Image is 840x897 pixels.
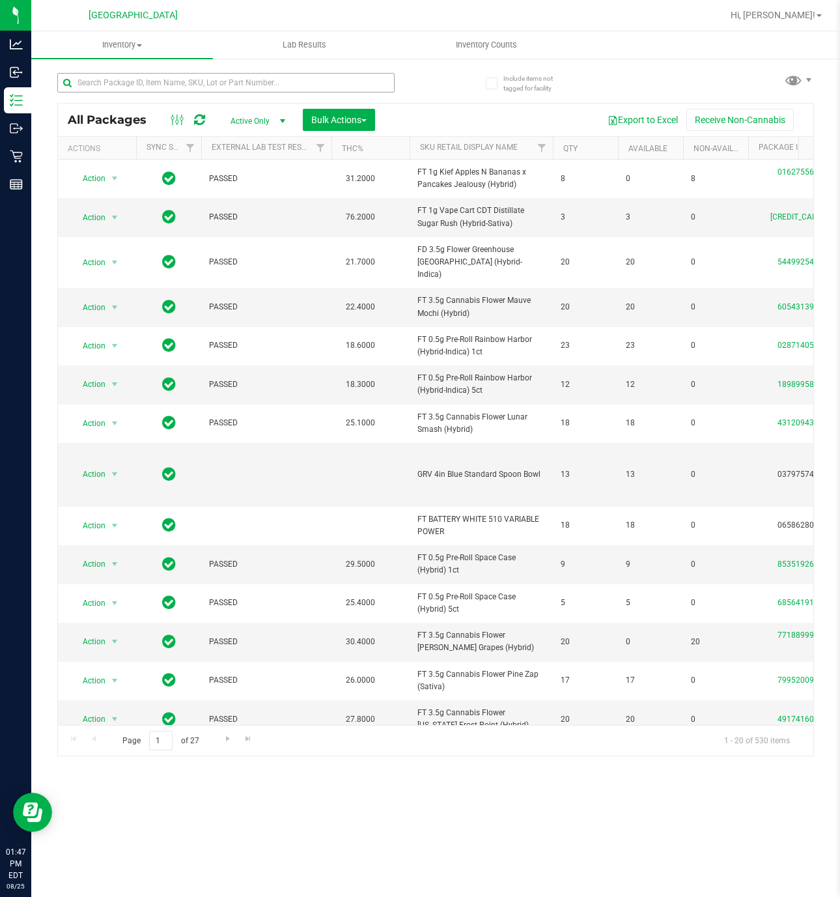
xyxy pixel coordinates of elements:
span: select [107,169,123,188]
span: FT 3.5g Cannabis Flower Pine Zap (Sativa) [417,668,545,693]
span: Action [71,672,106,690]
span: Action [71,633,106,651]
span: 3 [626,211,675,223]
input: 1 [149,731,173,751]
span: select [107,465,123,483]
span: In Sync [162,710,176,728]
p: 01:47 PM EDT [6,846,25,881]
span: 0 [691,597,740,609]
span: 13 [561,468,610,481]
span: In Sync [162,516,176,534]
span: 9 [561,558,610,571]
a: Inventory [31,31,213,59]
span: In Sync [162,169,176,188]
span: FT 3.5g Cannabis Flower Lunar Smash (Hybrid) [417,411,545,436]
span: 20 [561,713,610,726]
a: Lab Results [213,31,395,59]
span: 0 [691,468,740,481]
div: Actions [68,144,131,153]
span: PASSED [209,674,324,687]
span: 31.2000 [339,169,382,188]
span: In Sync [162,633,176,651]
span: 0 [691,519,740,532]
span: Action [71,710,106,728]
inline-svg: Retail [10,150,23,163]
button: Receive Non-Cannabis [686,109,794,131]
span: Hi, [PERSON_NAME]! [731,10,815,20]
p: 08/25 [6,881,25,891]
a: Qty [563,144,578,153]
span: select [107,208,123,227]
span: FT BATTERY WHITE 510 VARIABLE POWER [417,513,545,538]
inline-svg: Inbound [10,66,23,79]
a: THC% [342,144,363,153]
span: PASSED [209,211,324,223]
inline-svg: Reports [10,178,23,191]
span: 20 [626,713,675,726]
a: Sku Retail Display Name [420,143,518,152]
a: Inventory Counts [395,31,577,59]
span: 17 [561,674,610,687]
span: FT 0.5g Pre-Roll Rainbow Harbor (Hybrid-Indica) 1ct [417,334,545,358]
span: 3 [561,211,610,223]
span: Action [71,555,106,573]
span: PASSED [209,597,324,609]
span: FT 3.5g Cannabis Flower [PERSON_NAME] Grapes (Hybrid) [417,629,545,654]
span: Inventory [31,39,213,51]
span: 0 [691,713,740,726]
span: Action [71,375,106,393]
span: In Sync [162,555,176,573]
span: 5 [626,597,675,609]
span: 18.3000 [339,375,382,394]
span: Include items not tagged for facility [503,74,568,93]
span: Action [71,253,106,272]
span: FT 0.5g Pre-Roll Space Case (Hybrid) 5ct [417,591,545,616]
span: select [107,517,123,535]
span: Action [71,337,106,355]
span: select [107,594,123,612]
span: 26.0000 [339,671,382,690]
button: Export to Excel [599,109,686,131]
span: 12 [561,378,610,391]
span: In Sync [162,671,176,689]
span: 27.8000 [339,710,382,729]
span: select [107,298,123,317]
span: 30.4000 [339,633,382,651]
span: Action [71,414,106,433]
span: 76.2000 [339,208,382,227]
span: 8 [691,173,740,185]
span: select [107,414,123,433]
a: Go to the last page [239,731,258,748]
span: 1 - 20 of 530 items [714,731,800,750]
span: FD 3.5g Flower Greenhouse [GEOGRAPHIC_DATA] (Hybrid-Indica) [417,244,545,281]
span: FT 3.5g Cannabis Flower Mauve Mochi (Hybrid) [417,294,545,319]
span: 13 [626,468,675,481]
span: In Sync [162,336,176,354]
span: Inventory Counts [438,39,535,51]
span: 0 [626,636,675,648]
span: In Sync [162,253,176,271]
span: select [107,253,123,272]
span: PASSED [209,256,324,268]
span: 18 [626,417,675,429]
a: Go to the next page [218,731,237,748]
span: 25.1000 [339,414,382,433]
span: 21.7000 [339,253,382,272]
a: Sync Status [147,143,197,152]
span: Action [71,208,106,227]
span: FT 1g Kief Apples N Bananas x Pancakes Jealousy (Hybrid) [417,166,545,191]
span: PASSED [209,301,324,313]
button: Bulk Actions [303,109,375,131]
span: Bulk Actions [311,115,367,125]
a: Non-Available [693,144,751,153]
span: PASSED [209,339,324,352]
span: In Sync [162,593,176,612]
input: Search Package ID, Item Name, SKU, Lot or Part Number... [57,73,395,93]
span: FT 1g Vape Cart CDT Distillate Sugar Rush (Hybrid-Sativa) [417,205,545,229]
inline-svg: Inventory [10,94,23,107]
span: select [107,555,123,573]
span: In Sync [162,414,176,432]
span: Action [71,517,106,535]
span: 0 [691,339,740,352]
span: select [107,375,123,393]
